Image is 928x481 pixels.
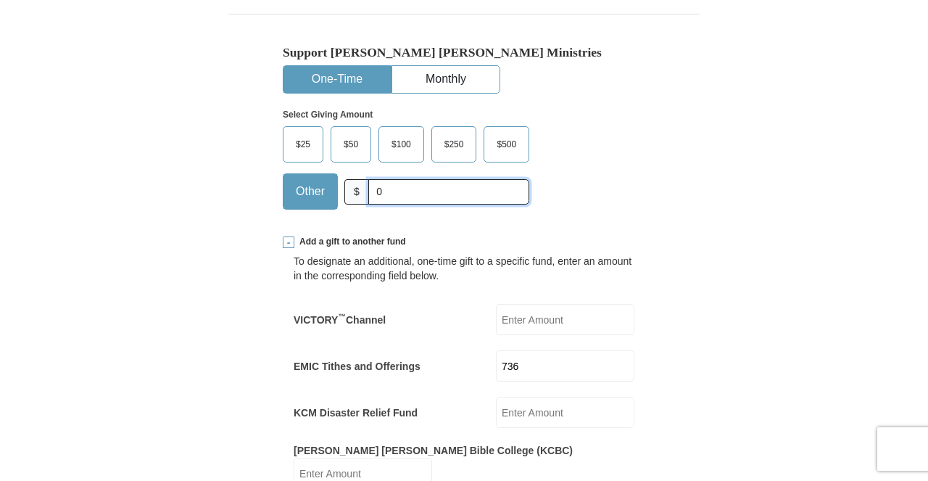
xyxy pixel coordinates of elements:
[289,133,318,155] span: $25
[344,179,369,205] span: $
[294,406,418,420] label: KCM Disaster Relief Fund
[294,359,420,374] label: EMIC Tithes and Offerings
[336,133,365,155] span: $50
[437,133,471,155] span: $250
[489,133,523,155] span: $500
[294,254,634,283] div: To designate an additional, one-time gift to a specific fund, enter an amount in the correspondin...
[289,181,332,202] span: Other
[294,443,573,458] label: [PERSON_NAME] [PERSON_NAME] Bible College (KCBC)
[283,66,391,93] button: One-Time
[283,45,645,60] h5: Support [PERSON_NAME] [PERSON_NAME] Ministries
[384,133,418,155] span: $100
[496,350,634,382] input: Enter Amount
[368,179,529,205] input: Other Amount
[392,66,500,93] button: Monthly
[496,397,634,428] input: Enter Amount
[338,312,346,321] sup: ™
[294,236,406,248] span: Add a gift to another fund
[496,304,634,335] input: Enter Amount
[283,110,373,120] strong: Select Giving Amount
[294,313,386,327] label: VICTORY Channel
